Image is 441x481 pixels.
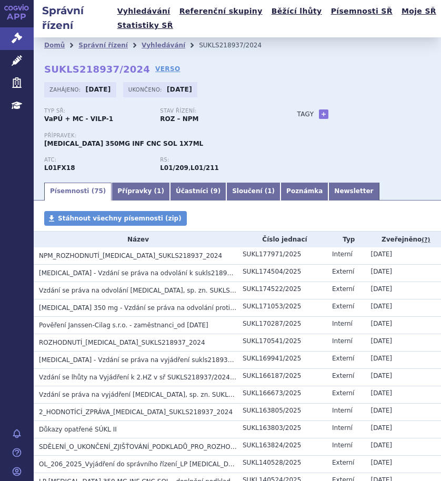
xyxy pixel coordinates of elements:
[398,4,439,18] a: Moje SŘ
[78,42,128,49] a: Správní řízení
[114,4,174,18] a: Vyhledávání
[237,455,327,473] td: SUKL140528/2025
[237,282,327,299] td: SUKL174522/2025
[237,334,327,351] td: SUKL170541/2025
[267,187,272,195] span: 1
[237,264,327,282] td: SUKL174504/2025
[94,187,103,195] span: 75
[39,252,222,259] span: NPM_ROZHODNUTÍ_RYBREVANT_SUKLS218937_2024
[170,183,226,201] a: Účastníci (9)
[155,64,181,74] a: VERSO
[365,438,441,455] td: [DATE]
[365,455,441,473] td: [DATE]
[213,187,217,195] span: 9
[44,108,149,114] p: Typ SŘ:
[237,403,327,420] td: SUKL163805/2025
[332,459,354,466] span: Externí
[112,183,170,201] a: Přípravky (1)
[157,187,161,195] span: 1
[160,164,188,172] strong: amivantamab k léčbě pokročilého NSCLC s pozitivitou EGFR mutace v kombinaci s karboplatinou a pem...
[332,389,354,397] span: Externí
[226,183,280,201] a: Sloučení (1)
[332,337,353,345] span: Interní
[237,316,327,334] td: SUKL170287/2025
[365,368,441,386] td: [DATE]
[39,287,272,294] span: Vzdání se práva na odvolání RYBREVANT, sp. zn. SUKLS218937/2024
[114,18,176,33] a: Statistiky SŘ
[39,339,205,346] span: ROZHODNUTÍ_RYBREVANT_SUKLS218937_2024
[365,386,441,403] td: [DATE]
[44,211,187,226] a: Stáhnout všechny písemnosti (zip)
[365,282,441,299] td: [DATE]
[237,420,327,438] td: SUKL163803/2025
[268,4,325,18] a: Běžící lhůty
[39,443,373,450] span: SDĚLENÍ_O_UKONČENÍ_ZJIŠŤOVÁNÍ_PODKLADŮ_PRO_ROZHODNUTÍ_RYBREVANT_SUKLS218937_2024
[319,109,328,119] a: +
[365,264,441,282] td: [DATE]
[365,247,441,265] td: [DATE]
[160,108,265,114] p: Stav řízení:
[160,157,265,163] p: RS:
[332,372,354,379] span: Externí
[39,374,296,381] span: Vzdání se lhůty na Vyjádření k 2.HZ v sř SUKLS218937/2024, LP RYBREVANT
[44,164,75,172] strong: AMIVANTAMAB
[365,299,441,316] td: [DATE]
[58,215,182,222] span: Stáhnout všechny písemnosti (zip)
[44,183,112,201] a: Písemnosti (75)
[44,157,149,163] p: ATC:
[365,316,441,334] td: [DATE]
[199,37,275,53] li: SUKLS218937/2024
[332,320,353,327] span: Interní
[34,3,114,33] h2: Správní řízení
[297,108,314,121] h3: Tagy
[160,157,276,173] div: ,
[365,420,441,438] td: [DATE]
[332,268,354,275] span: Externí
[176,4,266,18] a: Referenční skupiny
[365,334,441,351] td: [DATE]
[142,42,185,49] a: Vyhledávání
[39,356,250,364] span: RYBREVANT - Vzdání se práva na vyjádření sukls218937/2024
[332,285,354,293] span: Externí
[332,355,354,362] span: Externí
[328,4,396,18] a: Písemnosti SŘ
[39,408,233,416] span: 2_HODNOTÍCÍ_ZPRÁVA_RYBREVANT_SUKLS218937_2024
[44,42,65,49] a: Domů
[44,133,276,139] p: Přípravek:
[39,460,370,468] span: OL_206_2025_Vyjádření do správního řízení_LP RYBREVANT 350 mg, inf.cnc.sol. - sukls218937/2024
[237,368,327,386] td: SUKL166187/2025
[237,351,327,368] td: SUKL169941/2025
[44,140,203,147] span: [MEDICAL_DATA] 350MG INF CNC SOL 1X7ML
[237,232,327,247] th: Číslo jednací
[328,183,379,201] a: Newsletter
[237,386,327,403] td: SUKL166673/2025
[128,85,164,94] span: Ukončeno:
[365,351,441,368] td: [DATE]
[332,407,353,414] span: Interní
[39,322,208,329] span: Pověření Janssen-Cilag s.r.o. - zaměstnanci_od 03.03.2025
[422,236,430,244] abbr: (?)
[365,232,441,247] th: Zveřejněno
[39,391,275,398] span: Vzdání se práva na vyjádření RYBREVANT, sp. zn. SUKLS218937/2024
[160,115,198,123] strong: ROZ – NPM
[237,438,327,455] td: SUKL163824/2025
[44,64,150,75] strong: SUKLS218937/2024
[167,86,192,93] strong: [DATE]
[191,164,219,172] strong: pemigatinib k léčbě pokročilého cholangiokarcinomu s fúzí nebo přeskupením FGFR2
[332,424,353,432] span: Interní
[332,442,353,449] span: Interní
[86,86,111,93] strong: [DATE]
[39,426,117,433] span: Důkazy opatřené SÚKL II
[49,85,83,94] span: Zahájeno:
[44,115,113,123] strong: VaPÚ + MC - VILP-1
[332,303,354,310] span: Externí
[327,232,365,247] th: Typ
[280,183,328,201] a: Poznámka
[39,304,332,312] span: Rybrevant 350 mg - Vzdání se práva na odvolání proti Rozhodnutí SUKLS218937/2024
[237,247,327,265] td: SUKL177971/2025
[39,269,253,277] span: RYBREVANT - Vzdání se práva na odvolání k sukls218937/2024
[332,250,353,258] span: Interní
[237,299,327,316] td: SUKL171053/2025
[34,232,237,247] th: Název
[365,403,441,420] td: [DATE]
